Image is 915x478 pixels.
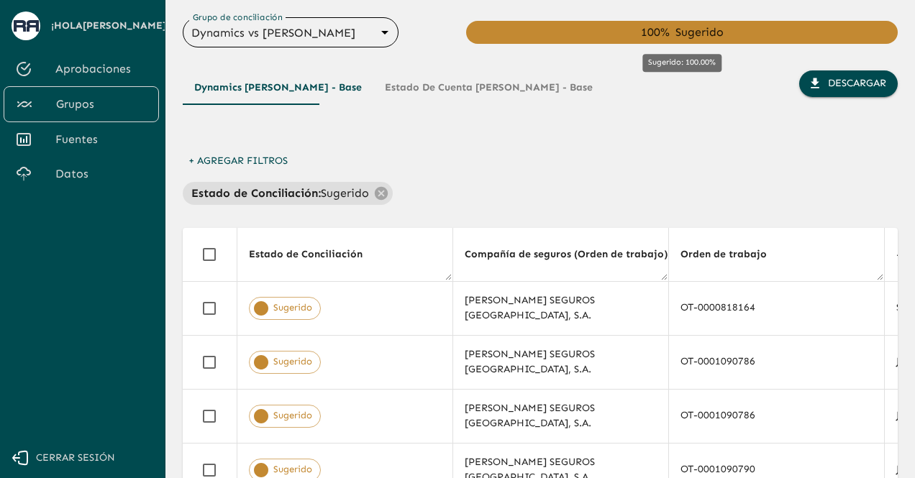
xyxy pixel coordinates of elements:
[183,148,293,175] button: + Agregar Filtros
[265,409,320,423] span: Sugerido
[183,70,373,105] button: Dynamics [PERSON_NAME] - Base
[680,408,873,423] div: OT-0001090786
[36,449,115,467] span: Cerrar sesión
[55,131,147,148] span: Fuentes
[465,293,657,322] div: [PERSON_NAME] SEGUROS [GEOGRAPHIC_DATA], S.A.
[14,20,39,31] img: avatar
[373,70,604,105] button: Estado de Cuenta [PERSON_NAME] - Base
[265,355,320,369] span: Sugerido
[4,52,159,86] a: Aprobaciones
[680,246,786,263] span: Orden de trabajo
[51,17,170,35] span: ¡Hola [PERSON_NAME] !
[680,462,873,477] div: OT-0001090790
[183,182,393,205] div: Estado de Conciliación:Sugerido
[4,122,159,157] a: Fuentes
[183,70,604,105] div: Tipos de Movimientos
[249,246,381,263] span: Estado de Conciliación
[680,300,873,315] div: OT-0000818164
[193,11,283,23] label: Grupo de conciliación
[55,165,147,183] span: Datos
[191,185,321,202] p: Estado de Conciliación :
[4,86,159,122] a: Grupos
[465,347,657,376] div: [PERSON_NAME] SEGUROS [GEOGRAPHIC_DATA], S.A.
[465,246,784,263] span: Compañía de seguros (Orden de trabajo) (Orden de trabajo)
[680,354,873,369] div: OT-0001090786
[321,185,369,202] p: Sugerido
[265,301,320,315] span: Sugerido
[4,157,159,191] a: Datos
[641,24,670,41] div: 100 %
[55,60,147,78] span: Aprobaciones
[465,401,657,430] div: [PERSON_NAME] SEGUROS [GEOGRAPHIC_DATA], S.A.
[183,22,399,43] div: Dynamics vs [PERSON_NAME]
[642,54,721,72] div: Sugerido: 100.00%
[265,463,320,477] span: Sugerido
[56,96,147,113] span: Grupos
[799,70,898,97] button: Descargar
[675,24,724,41] div: Sugerido
[466,21,898,44] div: Sugerido: 100.00%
